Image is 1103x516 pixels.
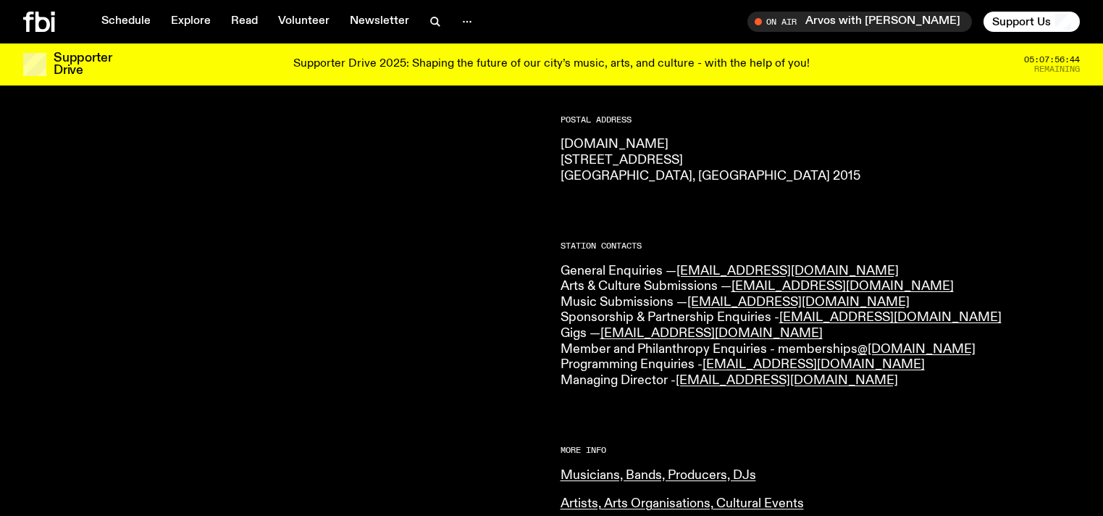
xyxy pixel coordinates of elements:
[54,52,112,77] h3: Supporter Drive
[676,374,898,387] a: [EMAIL_ADDRESS][DOMAIN_NAME]
[747,12,972,32] button: On AirArvos with [PERSON_NAME]
[984,12,1080,32] button: Support Us
[561,137,1081,184] p: [DOMAIN_NAME] [STREET_ADDRESS] [GEOGRAPHIC_DATA], [GEOGRAPHIC_DATA] 2015
[269,12,338,32] a: Volunteer
[600,327,823,340] a: [EMAIL_ADDRESS][DOMAIN_NAME]
[1034,65,1080,73] span: Remaining
[93,12,159,32] a: Schedule
[687,296,910,309] a: [EMAIL_ADDRESS][DOMAIN_NAME]
[779,311,1002,324] a: [EMAIL_ADDRESS][DOMAIN_NAME]
[857,343,976,356] a: @[DOMAIN_NAME]
[703,358,925,371] a: [EMAIL_ADDRESS][DOMAIN_NAME]
[731,280,954,293] a: [EMAIL_ADDRESS][DOMAIN_NAME]
[561,497,804,510] a: Artists, Arts Organisations, Cultural Events
[561,116,1081,124] h2: Postal Address
[676,265,899,278] a: [EMAIL_ADDRESS][DOMAIN_NAME]
[293,58,810,71] p: Supporter Drive 2025: Shaping the future of our city’s music, arts, and culture - with the help o...
[561,242,1081,250] h2: Station Contacts
[162,12,219,32] a: Explore
[341,12,418,32] a: Newsletter
[222,12,267,32] a: Read
[561,264,1081,389] p: General Enquiries — Arts & Culture Submissions — Music Submissions — Sponsorship & Partnership En...
[992,15,1051,28] span: Support Us
[561,446,1081,454] h2: More Info
[561,469,756,482] a: Musicians, Bands, Producers, DJs
[1024,56,1080,64] span: 05:07:56:44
